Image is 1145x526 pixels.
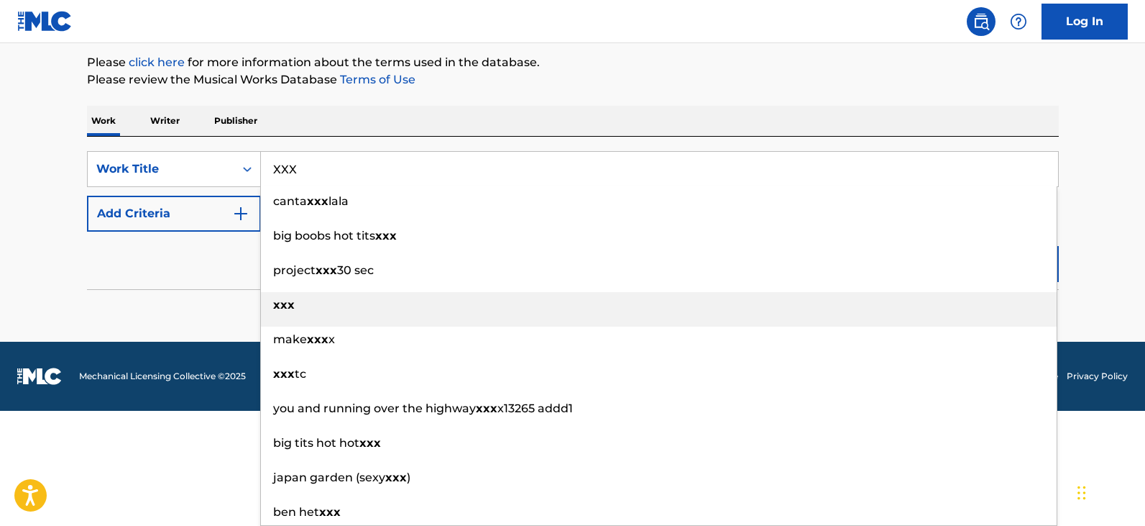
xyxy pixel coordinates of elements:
span: Mechanical Licensing Collective © 2025 [79,370,246,383]
span: you and running over the highway [273,402,476,415]
p: Please review the Musical Works Database [87,71,1059,89]
span: big tits hot hot [273,436,359,450]
img: 9d2ae6d4665cec9f34b9.svg [232,205,249,222]
img: MLC Logo [17,11,73,32]
strong: xxx [307,332,328,346]
p: Writer [146,106,184,136]
span: make [273,332,307,346]
span: ) [407,471,410,484]
p: Work [87,106,120,136]
button: Add Criteria [87,196,261,232]
span: x [328,332,335,346]
div: Work Title [96,160,226,178]
span: project [273,263,316,277]
a: Privacy Policy [1067,370,1128,383]
strong: xxx [273,298,295,312]
strong: xxx [385,471,407,484]
img: logo [17,368,62,385]
img: help [1010,13,1027,30]
strong: xxx [476,402,497,415]
p: Publisher [210,106,262,136]
a: click here [129,55,185,69]
div: Drag [1077,471,1086,514]
span: canta [273,194,307,208]
strong: xxx [319,505,341,519]
img: search [972,13,990,30]
div: Help [1004,7,1033,36]
span: ben het [273,505,319,519]
strong: xxx [307,194,328,208]
span: japan garden (sexy [273,471,385,484]
strong: xxx [359,436,381,450]
span: big boobs hot tits [273,229,375,242]
iframe: Chat Widget [1073,457,1145,526]
strong: xxx [316,263,337,277]
a: Public Search [967,7,995,36]
a: Log In [1041,4,1128,40]
span: x13265 addd1 [497,402,573,415]
a: Terms of Use [337,73,415,86]
span: tc [295,367,306,381]
form: Search Form [87,151,1059,289]
span: 30 sec [337,263,374,277]
span: lala [328,194,349,208]
p: Please for more information about the terms used in the database. [87,54,1059,71]
strong: xxx [375,229,397,242]
strong: xxx [273,367,295,381]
